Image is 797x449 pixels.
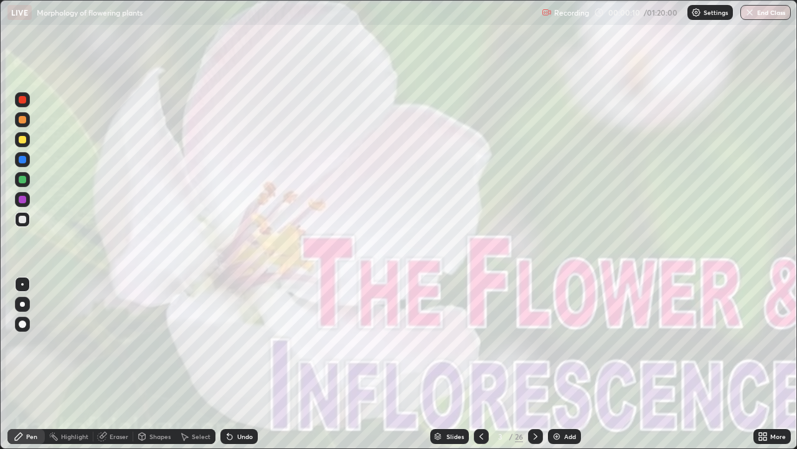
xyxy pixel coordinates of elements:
[740,5,791,20] button: End Class
[554,8,589,17] p: Recording
[509,433,512,440] div: /
[515,431,523,442] div: 26
[542,7,552,17] img: recording.375f2c34.svg
[11,7,28,17] p: LIVE
[37,7,143,17] p: Morphology of flowering plants
[745,7,755,17] img: end-class-cross
[149,433,171,440] div: Shapes
[110,433,128,440] div: Eraser
[26,433,37,440] div: Pen
[192,433,210,440] div: Select
[564,433,576,440] div: Add
[770,433,786,440] div: More
[237,433,253,440] div: Undo
[61,433,88,440] div: Highlight
[704,9,728,16] p: Settings
[552,432,562,442] img: add-slide-button
[691,7,701,17] img: class-settings-icons
[446,433,464,440] div: Slides
[494,433,506,440] div: 3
